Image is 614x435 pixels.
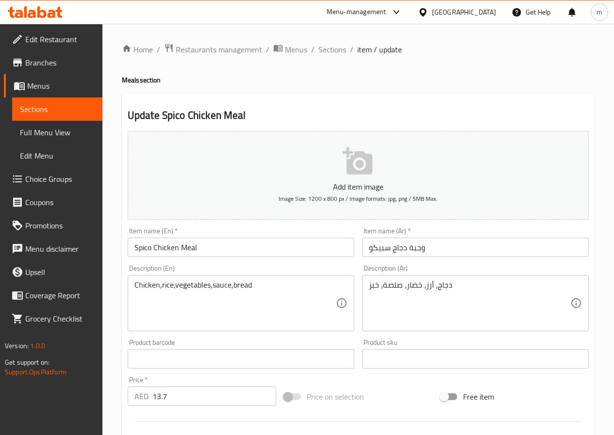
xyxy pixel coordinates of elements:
span: Choice Groups [25,173,95,185]
a: Choice Groups [4,167,102,191]
a: Menus [4,74,102,97]
a: Coupons [4,191,102,214]
a: Full Menu View [12,121,102,144]
span: Grocery Checklist [25,313,95,324]
textarea: Chicken,rice,vegetables,sauce,bread [134,280,336,326]
input: Please enter product barcode [128,349,354,369]
input: Please enter product sku [362,349,589,369]
span: Edit Restaurant [25,33,95,45]
p: Add item image [143,181,574,193]
input: Enter name Ar [362,238,589,257]
div: [GEOGRAPHIC_DATA] [432,7,496,17]
a: Promotions [4,214,102,237]
a: Grocery Checklist [4,307,102,330]
span: 1.0.0 [30,339,45,352]
textarea: دجاج، أرز، خضار، صلصة، خبز [369,280,570,326]
span: Upsell [25,266,95,278]
span: Edit Menu [20,150,95,161]
a: Sections [318,44,346,55]
a: Restaurants management [164,43,262,56]
a: Branches [4,51,102,74]
a: Coverage Report [4,284,102,307]
p: AED [134,390,149,402]
span: Price on selection [307,391,364,403]
a: Upsell [4,260,102,284]
a: Edit Restaurant [4,28,102,51]
li: / [350,44,353,55]
span: Restaurants management [176,44,262,55]
span: m [597,7,602,17]
a: Home [122,44,153,55]
input: Enter name En [128,238,354,257]
span: Free item [463,391,494,403]
a: Menus [273,43,307,56]
nav: breadcrumb [122,43,595,56]
li: / [311,44,315,55]
a: Edit Menu [12,144,102,167]
span: item / update [357,44,402,55]
span: Version: [5,339,29,352]
span: Menu disclaimer [25,243,95,255]
span: Branches [25,57,95,68]
span: Image Size: 1200 x 800 px / Image formats: jpg, png / 5MB Max. [279,193,437,204]
span: Coupons [25,196,95,208]
input: Please enter price [152,387,276,406]
span: Full Menu View [20,127,95,138]
a: Support.OpsPlatform [5,366,66,378]
button: Add item imageImage Size: 1200 x 800 px / Image formats: jpg, png / 5MB Max. [128,131,589,220]
li: / [157,44,160,55]
span: Menus [285,44,307,55]
a: Sections [12,97,102,121]
span: Coverage Report [25,290,95,301]
h4: Meals section [122,75,595,85]
a: Menu disclaimer [4,237,102,260]
div: Menu-management [327,6,386,18]
span: Sections [20,103,95,115]
span: Get support on: [5,356,50,369]
span: Promotions [25,220,95,231]
li: / [266,44,269,55]
span: Menus [27,80,95,92]
h2: Update Spico Chicken Meal [128,108,589,123]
